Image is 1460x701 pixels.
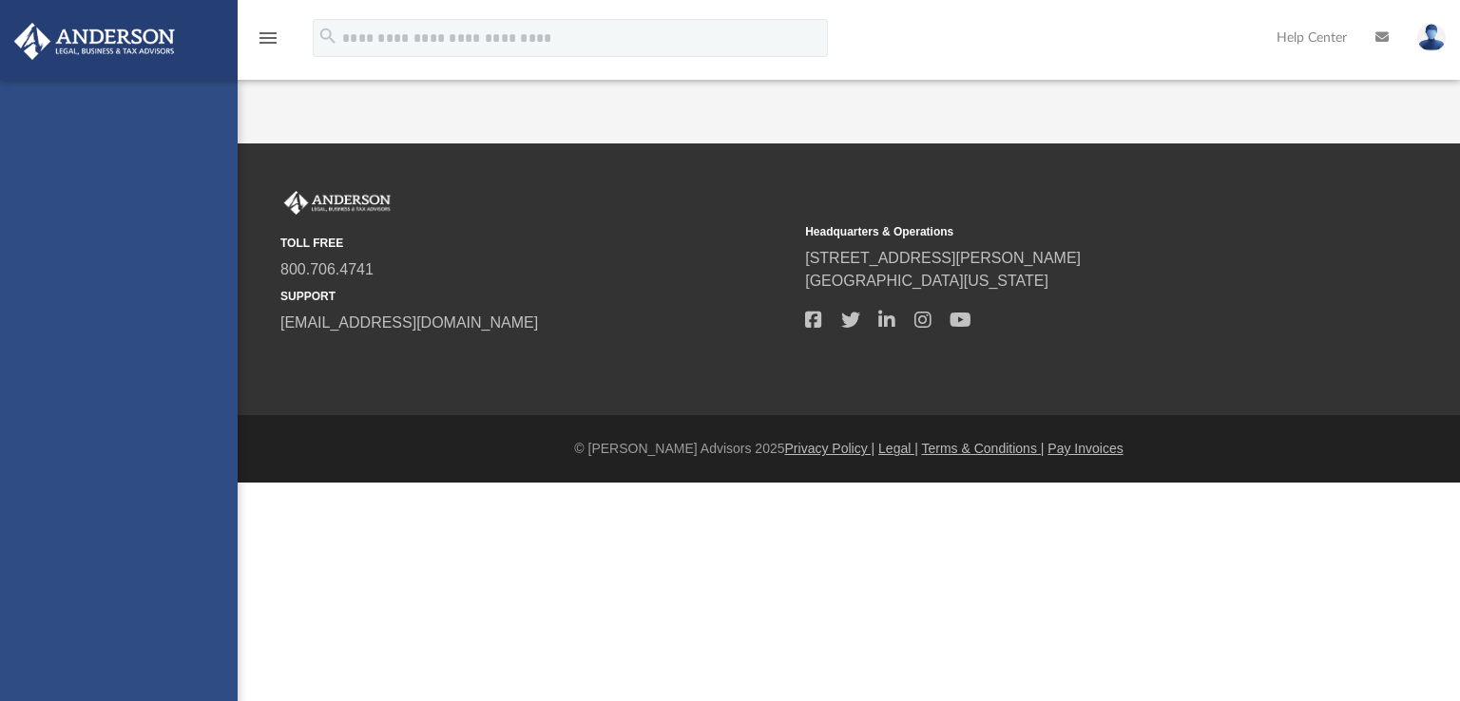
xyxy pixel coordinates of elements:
[805,223,1316,240] small: Headquarters & Operations
[922,441,1045,456] a: Terms & Conditions |
[317,26,338,47] i: search
[280,288,792,305] small: SUPPORT
[1047,441,1123,456] a: Pay Invoices
[257,36,279,49] a: menu
[878,441,918,456] a: Legal |
[280,261,374,277] a: 800.706.4741
[805,250,1081,266] a: [STREET_ADDRESS][PERSON_NAME]
[280,314,538,331] a: [EMAIL_ADDRESS][DOMAIN_NAME]
[257,27,279,49] i: menu
[785,441,875,456] a: Privacy Policy |
[1417,24,1446,51] img: User Pic
[238,439,1460,459] div: © [PERSON_NAME] Advisors 2025
[280,191,394,216] img: Anderson Advisors Platinum Portal
[280,235,792,252] small: TOLL FREE
[9,23,181,60] img: Anderson Advisors Platinum Portal
[805,273,1048,289] a: [GEOGRAPHIC_DATA][US_STATE]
